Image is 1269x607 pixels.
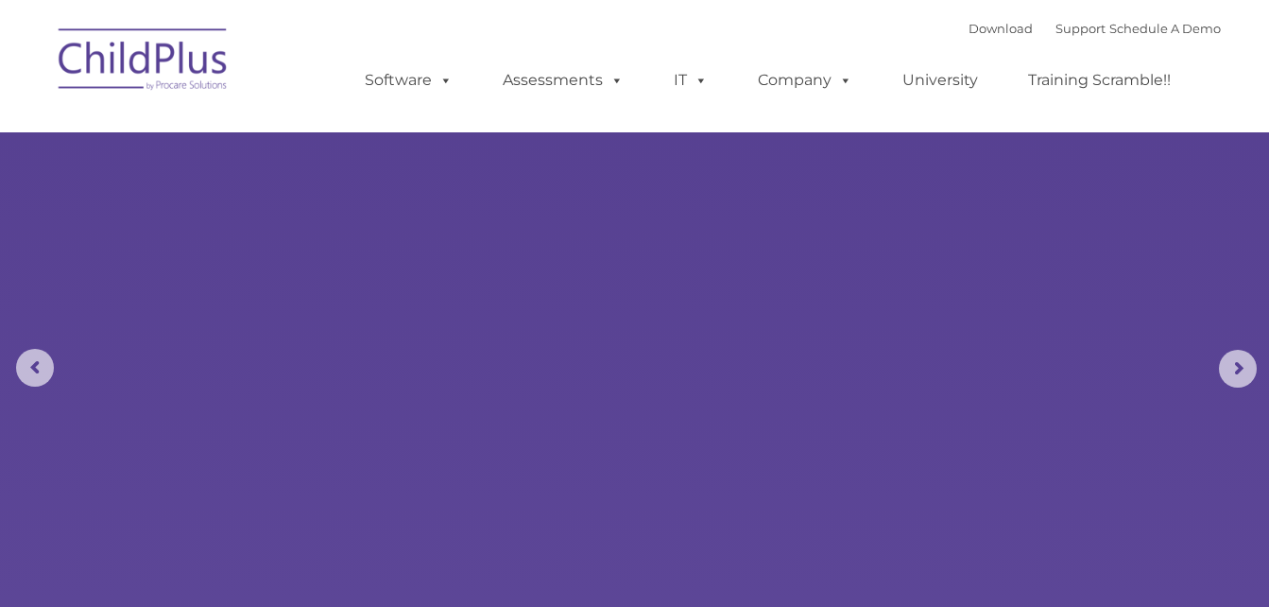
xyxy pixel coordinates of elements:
[484,61,643,99] a: Assessments
[883,61,997,99] a: University
[1055,21,1106,36] a: Support
[49,15,238,110] img: ChildPlus by Procare Solutions
[739,61,871,99] a: Company
[346,61,472,99] a: Software
[969,21,1033,36] a: Download
[969,21,1221,36] font: |
[1109,21,1221,36] a: Schedule A Demo
[655,61,727,99] a: IT
[1009,61,1190,99] a: Training Scramble!!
